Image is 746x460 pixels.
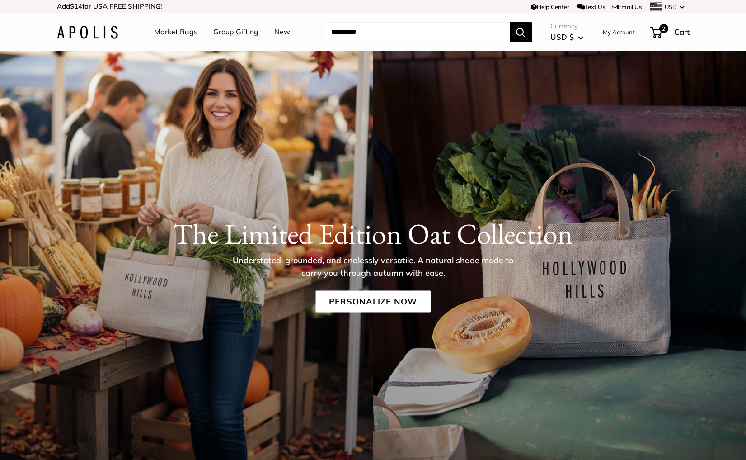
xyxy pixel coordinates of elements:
[674,27,690,37] span: Cart
[651,25,690,39] a: 2 Cart
[213,25,258,39] a: Group Gifting
[659,24,668,33] span: 2
[612,3,642,10] a: Email Us
[510,22,532,42] button: Search
[550,30,583,44] button: USD $
[226,254,520,280] p: Understated, grounded, and endlessly versatile. A natural shade made to carry you through autumn ...
[7,426,97,453] iframe: Sign Up via Text for Offers
[603,27,635,38] a: My Account
[154,25,197,39] a: Market Bags
[577,3,605,10] a: Text Us
[57,26,118,39] img: Apolis
[315,291,431,313] a: Personalize Now
[531,3,569,10] a: Help Center
[274,25,290,39] a: New
[57,217,690,251] h1: The Limited Edition Oat Collection
[550,32,574,42] span: USD $
[665,3,677,10] span: USD
[550,20,583,33] span: Currency
[324,22,510,42] input: Search...
[70,2,82,10] span: $14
